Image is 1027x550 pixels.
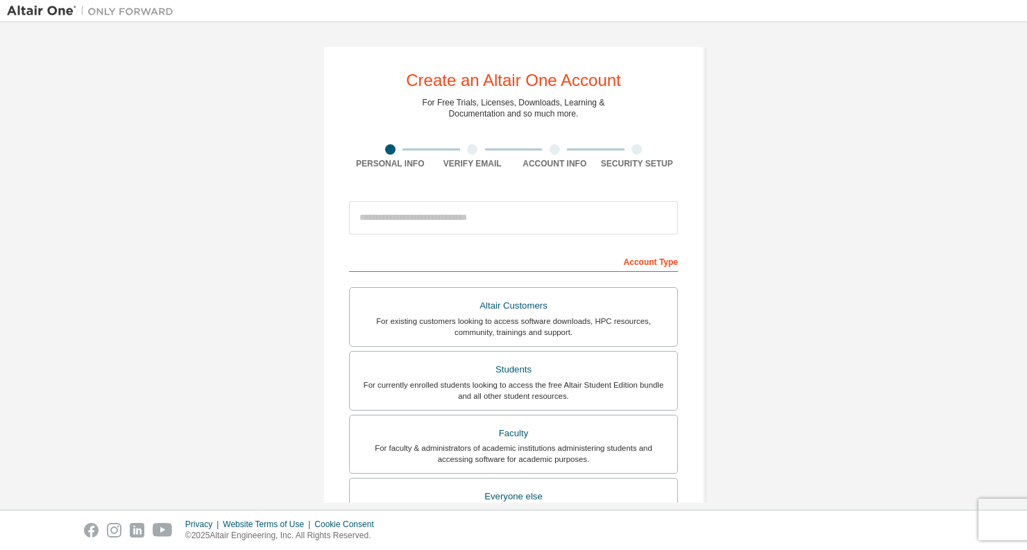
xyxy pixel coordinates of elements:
div: Personal Info [349,158,432,169]
div: For currently enrolled students looking to access the free Altair Student Edition bundle and all ... [358,379,669,402]
div: Everyone else [358,487,669,506]
div: Verify Email [432,158,514,169]
div: Privacy [185,519,223,530]
div: Website Terms of Use [223,519,314,530]
p: © 2025 Altair Engineering, Inc. All Rights Reserved. [185,530,382,542]
div: Account Info [513,158,596,169]
div: Faculty [358,424,669,443]
div: Security Setup [596,158,679,169]
div: Create an Altair One Account [406,72,621,89]
img: facebook.svg [84,523,99,538]
div: Cookie Consent [314,519,382,530]
img: youtube.svg [153,523,173,538]
img: Altair One [7,4,180,18]
div: Altair Customers [358,296,669,316]
div: For existing customers looking to access software downloads, HPC resources, community, trainings ... [358,316,669,338]
img: instagram.svg [107,523,121,538]
img: linkedin.svg [130,523,144,538]
div: Account Type [349,250,678,272]
div: For faculty & administrators of academic institutions administering students and accessing softwa... [358,442,669,465]
div: For Free Trials, Licenses, Downloads, Learning & Documentation and so much more. [423,97,605,119]
div: Students [358,360,669,379]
